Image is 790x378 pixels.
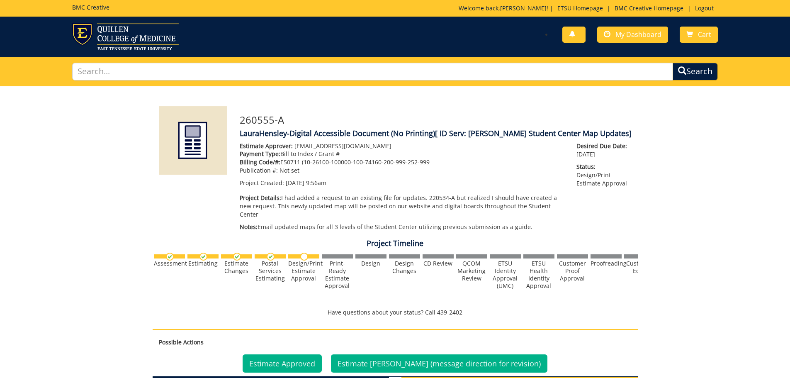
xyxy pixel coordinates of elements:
div: Estimate Changes [221,260,252,275]
div: Customer Proof Approval [557,260,588,282]
a: BMC Creative Homepage [610,4,688,12]
span: Payment Type: [240,150,280,158]
img: no [300,253,308,261]
img: Product featured image [159,106,227,175]
div: Design [355,260,386,267]
a: [PERSON_NAME] [500,4,547,12]
p: Email updated maps for all 3 levels of the Student Center utilizing previous submission as a guide. [240,223,564,231]
div: ETSU Identity Approval (UMC) [490,260,521,290]
span: Project Details: [240,194,281,202]
a: Estimate [PERSON_NAME] (message direction for revision) [331,354,547,373]
p: Bill to Index / Grant # [240,150,564,158]
a: Cart [680,27,718,43]
div: Postal Services Estimating [255,260,286,282]
div: Assessment [154,260,185,267]
span: Estimate Approver: [240,142,293,150]
div: Customer Edits [624,260,655,275]
a: Estimate Approved [243,354,322,373]
div: ETSU Health Identity Approval [523,260,554,290]
span: Publication #: [240,166,278,174]
span: Billing Code/#: [240,158,280,166]
h4: LauraHensley-Digital Accessible Document (No Printing) [240,129,632,138]
span: Cart [698,30,711,39]
div: Design Changes [389,260,420,275]
h3: 260555-A [240,115,632,125]
p: I had added a request to an existing file for updates. 220534-A but realized I should have create... [240,194,564,219]
img: checkmark [166,253,174,261]
input: Search... [72,63,673,80]
strong: Possible Actions [159,338,204,346]
p: Design/Print Estimate Approval [576,163,631,188]
span: Not set [280,166,299,174]
h5: BMC Creative [72,4,109,10]
h4: Project Timeline [153,239,638,248]
span: Desired Due Date: [576,142,631,150]
div: QCOM Marketing Review [456,260,487,282]
div: Design/Print Estimate Approval [288,260,319,282]
div: CD Review [423,260,454,267]
p: Welcome back, ! | | | [459,4,718,12]
a: ETSU Homepage [553,4,607,12]
img: checkmark [233,253,241,261]
span: [ ID Serv: [PERSON_NAME] Student Center Map Updates] [435,128,632,138]
a: Logout [691,4,718,12]
p: Have questions about your status? Call 439-2402 [153,308,638,317]
img: checkmark [199,253,207,261]
span: [DATE] 9:56am [286,179,326,187]
button: Search [673,63,718,80]
span: My Dashboard [615,30,661,39]
div: Estimating [187,260,219,267]
a: My Dashboard [597,27,668,43]
div: Print-Ready Estimate Approval [322,260,353,290]
div: Proofreading [591,260,622,267]
span: Project Created: [240,179,284,187]
img: ETSU logo [72,23,179,50]
span: Status: [576,163,631,171]
span: Notes: [240,223,258,231]
p: [EMAIL_ADDRESS][DOMAIN_NAME] [240,142,564,150]
p: E50711 (10-26100-100000-100-74160-200-999-252-999 [240,158,564,166]
img: checkmark [267,253,275,261]
p: [DATE] [576,142,631,159]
